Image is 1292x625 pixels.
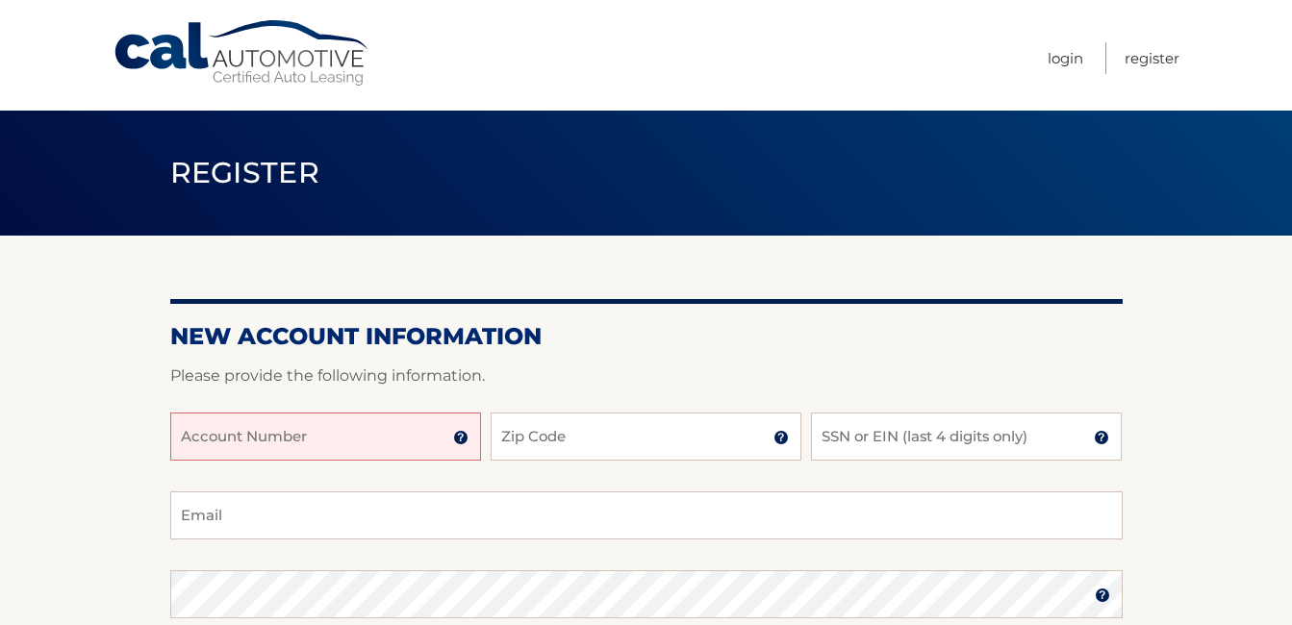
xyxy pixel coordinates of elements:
[170,491,1123,539] input: Email
[491,412,801,461] input: Zip Code
[1048,42,1083,74] a: Login
[170,322,1123,351] h2: New Account Information
[811,412,1122,461] input: SSN or EIN (last 4 digits only)
[1095,587,1110,603] img: tooltip.svg
[170,155,320,190] span: Register
[170,362,1123,389] p: Please provide the following information.
[170,412,481,461] input: Account Number
[113,19,372,87] a: Cal Automotive
[1094,430,1109,445] img: tooltip.svg
[1125,42,1179,74] a: Register
[453,430,469,445] img: tooltip.svg
[773,430,789,445] img: tooltip.svg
